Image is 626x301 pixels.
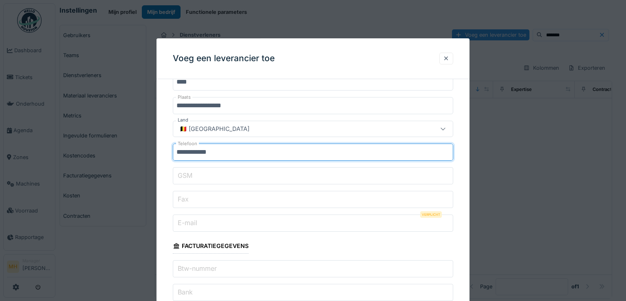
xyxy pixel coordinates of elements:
label: E-mail [176,218,199,228]
div: Verplicht [420,211,442,218]
label: Telefoon [176,140,199,147]
div: 🇧🇪 [GEOGRAPHIC_DATA] [176,124,253,133]
div: Facturatiegegevens [173,240,249,254]
label: Land [176,117,190,124]
h3: Voeg een leverancier toe [173,53,275,64]
label: GSM [176,170,194,180]
label: Fax [176,194,190,204]
label: Bank [176,288,194,297]
label: Plaats [176,94,192,101]
label: Btw-nummer [176,264,218,274]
